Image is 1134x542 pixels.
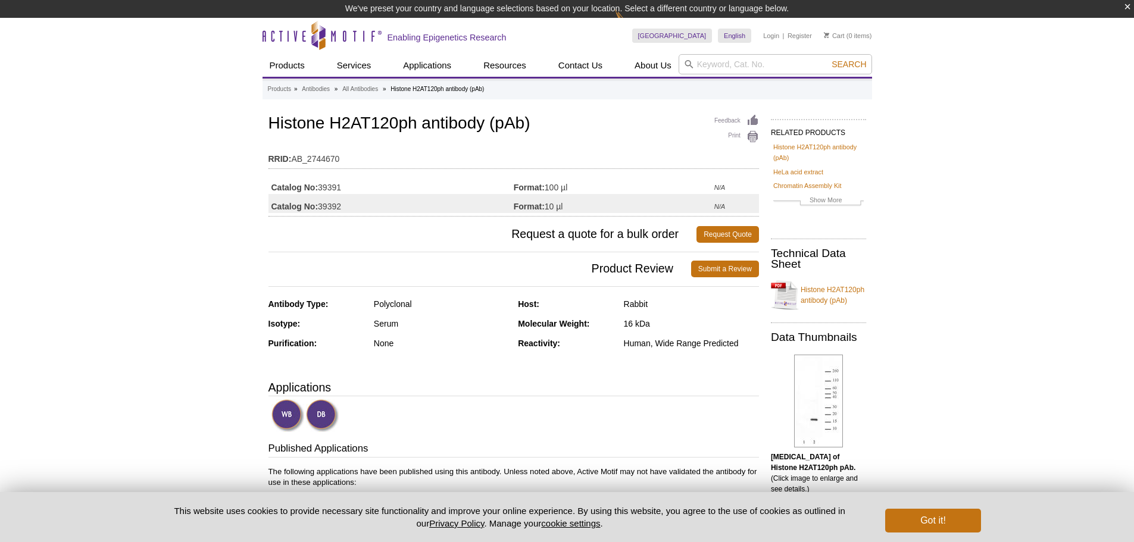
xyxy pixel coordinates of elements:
td: AB_2744670 [268,146,759,165]
a: Applications [396,54,458,77]
a: About Us [627,54,679,77]
h3: Applications [268,378,759,396]
a: HeLa acid extract [773,167,823,177]
h1: Histone H2AT120ph antibody (pAb) [268,114,759,134]
td: 10 µl [514,194,714,213]
td: 39391 [268,175,514,194]
a: Cart [824,32,845,40]
a: Contact Us [551,54,610,77]
li: Histone H2AT120ph antibody (pAb) [391,86,484,92]
strong: Catalog No: [271,182,318,193]
a: Products [263,54,312,77]
strong: Molecular Weight: [518,319,589,328]
strong: Reactivity: [518,339,560,348]
strong: RRID: [268,153,292,164]
h2: Technical Data Sheet [771,248,866,270]
span: Search [832,59,866,69]
input: Keyword, Cat. No. [679,54,872,74]
img: Dot Blot Validated [306,399,339,432]
strong: Format: [514,182,545,193]
li: » [383,86,386,92]
span: Request a quote for a bulk order [268,226,697,243]
div: Serum [374,318,509,329]
div: Human, Wide Range Predicted [624,338,759,349]
p: This website uses cookies to provide necessary site functionality and improve your online experie... [154,505,866,530]
img: Histone H2AT120ph antibody (pAb) tested by Western blot. [794,355,843,447]
img: Change Here [615,9,646,37]
img: Western Blot Validated [271,399,304,432]
div: Polyclonal [374,299,509,309]
li: (0 items) [824,29,872,43]
a: Products [268,84,291,95]
a: Feedback [714,114,759,127]
a: Resources [476,54,533,77]
a: Services [330,54,379,77]
strong: Host: [518,299,539,309]
strong: Isotype: [268,319,301,328]
h2: Data Thumbnails [771,332,866,343]
div: 16 kDa [624,318,759,329]
b: [MEDICAL_DATA] of Histone H2AT120ph pAb. [771,453,855,472]
a: Privacy Policy [429,518,484,528]
button: Got it! [885,509,980,532]
a: [GEOGRAPHIC_DATA] [632,29,713,43]
a: Submit a Review [691,261,759,277]
strong: Format: [514,201,545,212]
strong: Purification: [268,339,317,348]
td: N/A [714,194,759,213]
a: English [718,29,751,43]
a: Show More [773,195,864,208]
a: Histone H2AT120ph antibody (pAb) [771,277,866,313]
div: None [374,338,509,349]
h2: Enabling Epigenetics Research [388,32,507,43]
div: Rabbit [624,299,759,309]
a: Login [763,32,779,40]
a: Print [714,130,759,143]
a: All Antibodies [342,84,378,95]
p: The following applications have been published using this antibody. Unless noted above, Active Mo... [268,466,759,541]
a: Register [788,32,812,40]
li: » [335,86,338,92]
li: » [294,86,298,92]
h3: Published Applications [268,441,759,458]
button: cookie settings [541,518,600,528]
strong: Catalog No: [271,201,318,212]
td: 39392 [268,194,514,213]
a: Request Quote [696,226,759,243]
td: N/A [714,175,759,194]
td: 100 µl [514,175,714,194]
button: Search [828,59,870,70]
a: Chromatin Assembly Kit [773,180,842,191]
li: | [783,29,785,43]
strong: Antibody Type: [268,299,329,309]
a: Histone H2AT120ph antibody (pAb) [773,142,864,163]
span: Product Review [268,261,691,277]
img: Your Cart [824,32,829,38]
p: (Click image to enlarge and see details.) [771,452,866,494]
h2: RELATED PRODUCTS [771,119,866,140]
a: Antibodies [302,84,330,95]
